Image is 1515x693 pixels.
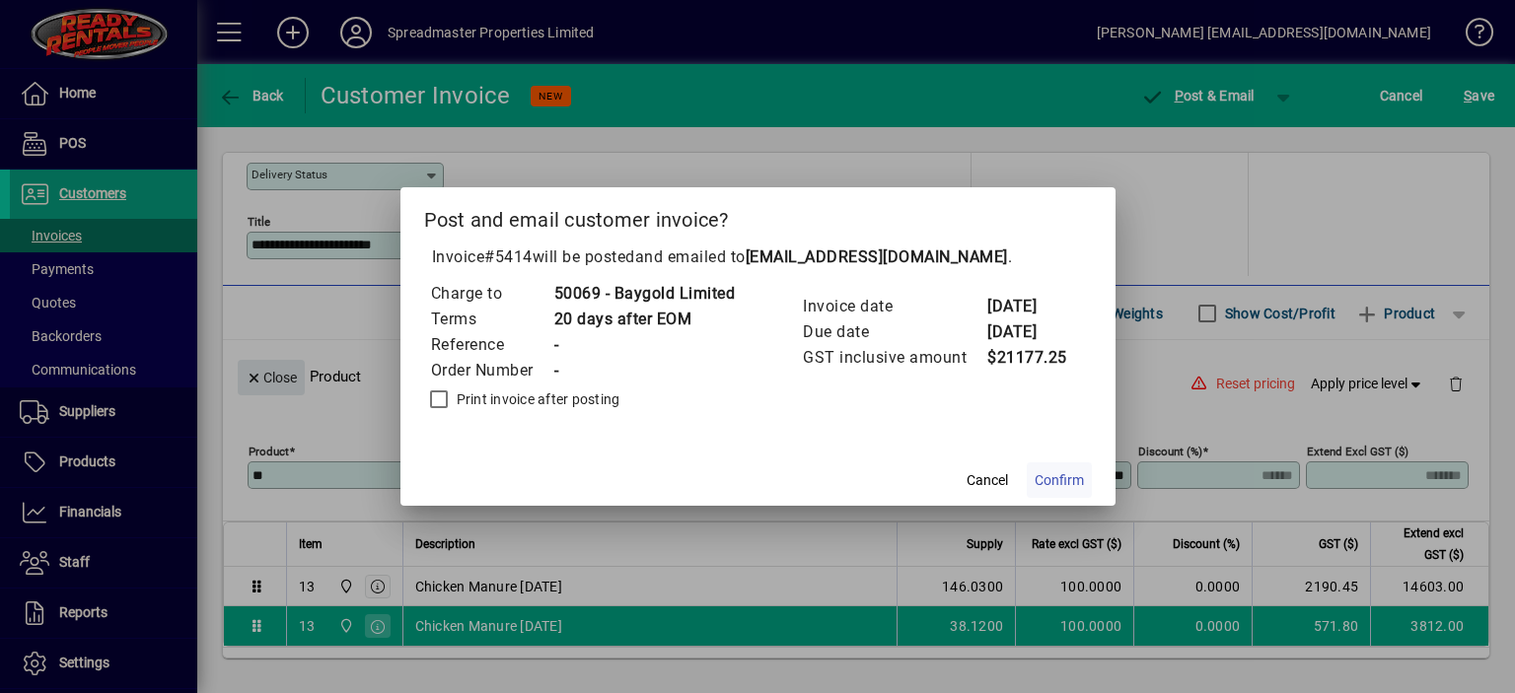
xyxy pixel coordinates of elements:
[1027,462,1092,498] button: Confirm
[484,247,533,266] span: #5414
[635,247,1008,266] span: and emailed to
[553,307,736,332] td: 20 days after EOM
[430,281,553,307] td: Charge to
[986,345,1067,371] td: $21177.25
[430,358,553,383] td: Order Number
[802,345,986,371] td: GST inclusive amount
[553,358,736,383] td: -
[453,389,620,409] label: Print invoice after posting
[424,245,1092,269] p: Invoice will be posted .
[967,470,1008,491] span: Cancel
[430,307,553,332] td: Terms
[1035,470,1084,491] span: Confirm
[986,319,1067,345] td: [DATE]
[400,187,1116,244] h2: Post and email customer invoice?
[553,281,736,307] td: 50069 - Baygold Limited
[802,294,986,319] td: Invoice date
[553,332,736,358] td: -
[802,319,986,345] td: Due date
[430,332,553,358] td: Reference
[986,294,1067,319] td: [DATE]
[746,247,1008,266] b: [EMAIL_ADDRESS][DOMAIN_NAME]
[956,462,1019,498] button: Cancel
